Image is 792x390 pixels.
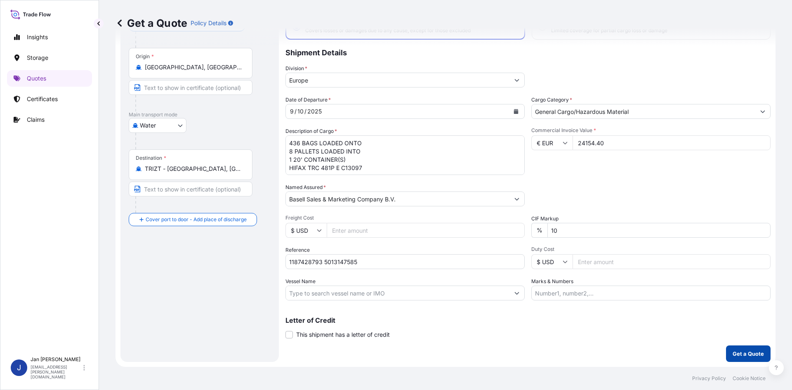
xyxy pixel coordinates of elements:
[145,165,242,173] input: Destination
[285,215,525,221] span: Freight Cost
[31,356,82,363] p: Jan [PERSON_NAME]
[7,50,92,66] a: Storage
[304,106,306,116] div: /
[129,111,271,118] p: Main transport mode
[733,375,766,382] a: Cookie Notice
[17,364,21,372] span: J
[27,116,45,124] p: Claims
[692,375,726,382] a: Privacy Policy
[285,127,337,135] label: Description of Cargo
[531,215,559,223] label: CIF Markup
[509,191,524,206] button: Show suggestions
[532,104,755,119] input: Select a commodity type
[573,254,771,269] input: Enter amount
[27,74,46,83] p: Quotes
[285,96,331,104] span: Date of Departure
[286,73,509,87] input: Type to search division
[531,223,547,238] div: %
[289,106,295,116] div: month,
[27,54,48,62] p: Storage
[285,64,307,73] label: Division
[191,19,226,27] p: Policy Details
[531,286,771,300] input: Number1, number2,...
[129,182,252,196] input: Text to appear on certificate
[327,223,525,238] input: Enter amount
[547,223,771,238] input: Enter percentage
[7,111,92,128] a: Claims
[755,104,770,119] button: Show suggestions
[7,91,92,107] a: Certificates
[7,70,92,87] a: Quotes
[531,246,771,253] span: Duty Cost
[27,95,58,103] p: Certificates
[531,96,572,104] label: Cargo Category
[286,286,509,300] input: Type to search vessel name or IMO
[285,246,310,254] label: Reference
[145,63,242,71] input: Origin
[285,40,771,64] p: Shipment Details
[286,191,509,206] input: Full name
[285,277,316,286] label: Vessel Name
[509,286,524,300] button: Show suggestions
[509,105,523,118] button: Calendar
[285,183,326,191] label: Named Assured
[306,106,323,116] div: year,
[129,80,252,95] input: Text to appear on certificate
[285,317,771,324] p: Letter of Credit
[573,135,771,150] input: Type amount
[509,73,524,87] button: Show suggestions
[531,277,573,286] label: Marks & Numbers
[136,155,166,161] div: Destination
[129,118,186,133] button: Select transport
[136,53,154,60] div: Origin
[140,121,156,130] span: Water
[7,29,92,45] a: Insights
[297,106,304,116] div: day,
[129,213,257,226] button: Cover port to door - Add place of discharge
[295,106,297,116] div: /
[146,215,247,224] span: Cover port to door - Add place of discharge
[285,254,525,269] input: Your internal reference
[726,345,771,362] button: Get a Quote
[296,331,390,339] span: This shipment has a letter of credit
[531,127,771,134] span: Commercial Invoice Value
[27,33,48,41] p: Insights
[31,364,82,379] p: [EMAIL_ADDRESS][PERSON_NAME][DOMAIN_NAME]
[115,17,187,30] p: Get a Quote
[733,350,764,358] p: Get a Quote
